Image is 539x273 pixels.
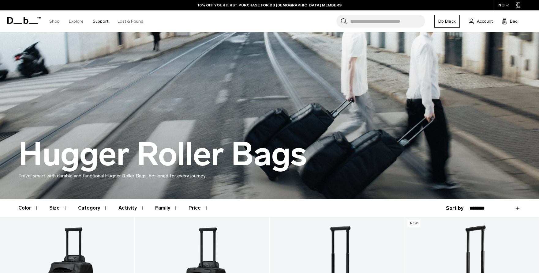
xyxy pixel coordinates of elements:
[407,220,421,227] p: New
[45,10,148,32] nav: Main Navigation
[510,18,518,25] span: Bag
[49,199,68,217] button: Toggle Filter
[49,10,60,32] a: Shop
[118,10,143,32] a: Lost & Found
[93,10,108,32] a: Support
[198,2,342,8] a: 10% OFF YOUR FIRST PURCHASE FOR DB [DEMOGRAPHIC_DATA] MEMBERS
[18,173,206,179] span: Travel smart with durable and functional Hugger Roller Bags, designed for every journey.
[118,199,145,217] button: Toggle Filter
[155,199,179,217] button: Toggle Filter
[189,199,209,217] button: Toggle Price
[18,137,307,172] h1: Hugger Roller Bags
[502,17,518,25] button: Bag
[434,15,460,28] a: Db Black
[78,199,109,217] button: Toggle Filter
[69,10,84,32] a: Explore
[477,18,493,25] span: Account
[469,17,493,25] a: Account
[18,199,39,217] button: Toggle Filter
